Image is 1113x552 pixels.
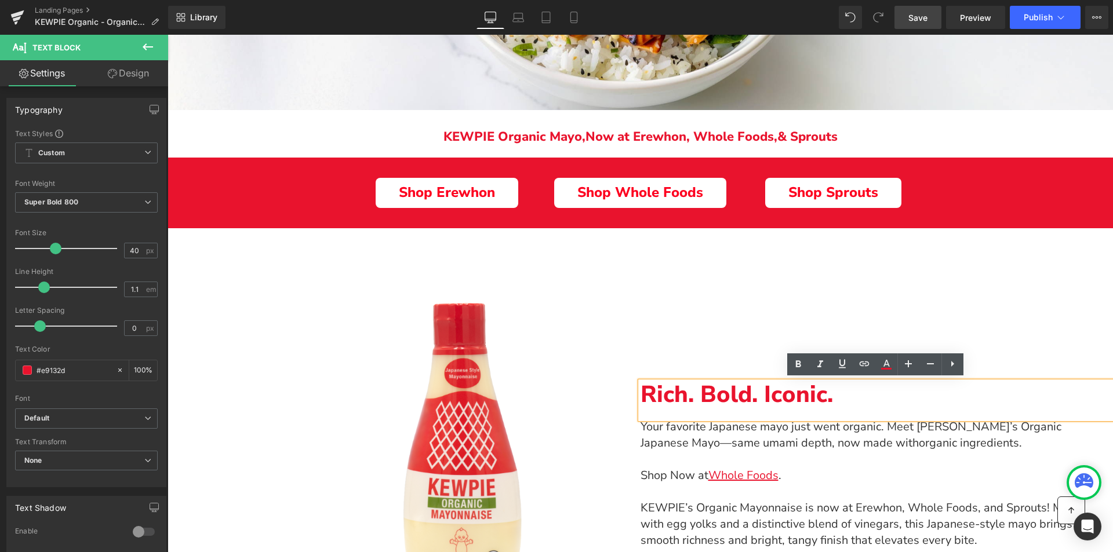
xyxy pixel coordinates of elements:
div: Typography [15,98,63,115]
span: Shop Erewhon [231,150,328,166]
b: None [24,456,42,465]
button: Publish [1010,6,1081,29]
div: Enable [15,527,121,539]
div: Text Shadow [15,496,66,513]
i: Default [24,414,49,423]
span: ow at Erewhon, Whole Foods, [428,93,610,111]
span: px [146,247,156,254]
div: Font [15,394,158,403]
div: Letter Spacing [15,306,158,315]
a: Shop Sprouts [598,143,734,173]
a: New Library [168,6,225,29]
span: Preview [960,12,991,24]
div: To enrich screen reader interactions, please activate Accessibility in Grammarly extension settings [473,384,946,514]
span: Save [908,12,927,24]
span: . [473,433,614,448]
span: N [418,93,428,111]
span: KEWPIE Organic - Organic Japanese Mayonnaise - Umami Flavor - live - [DATE] [35,17,146,27]
a: Laptop [504,6,532,29]
button: More [1085,6,1108,29]
button: Redo [867,6,890,29]
div: % [129,360,157,381]
div: Line Height [15,268,158,276]
a: Tablet [532,6,560,29]
a: Shop Whole Foods [387,143,559,173]
a: Desktop [477,6,504,29]
div: Text Color [15,345,158,353]
div: Font Size [15,229,158,237]
a: Landing Pages [35,6,168,15]
button: Undo [839,6,862,29]
a: Shop Erewhon [208,143,351,173]
a: Mobile [560,6,588,29]
span: & Sprouts [610,93,670,111]
div: To enrich screen reader interactions, please activate Accessibility in Grammarly extension settings [473,347,946,384]
input: Color [37,364,111,376]
p: KEWPIE’s Organic Mayonnaise is now at Erewhon, Whole Foods, and Sprouts! Made with egg yolks and ... [473,465,934,514]
span: Text Block [32,43,81,52]
a: Design [86,60,170,86]
span: Shop Sprouts [621,150,711,166]
b: Super Bold 800 [24,198,78,206]
div: Open Intercom Messenger [1074,513,1101,540]
b: Custom [38,148,65,158]
span: Shop Now at [473,433,541,448]
div: Text Styles [15,129,158,138]
span: Library [190,12,217,23]
span: em [146,286,156,293]
span: Publish [1024,13,1053,22]
p: Rich. Bold. Iconic. [473,347,946,372]
div: Font Weight [15,180,158,188]
a: Preview [946,6,1005,29]
span: px [146,324,156,332]
span: organic ingredients. [751,400,854,416]
a: Whole Foods [541,433,611,448]
span: Shop Whole Foods [410,150,536,166]
div: Text Transform [15,438,158,446]
p: Your favorite Japanese mayo just went organic. Meet [PERSON_NAME]’s Organic Japanese Mayo—same um... [473,384,934,416]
